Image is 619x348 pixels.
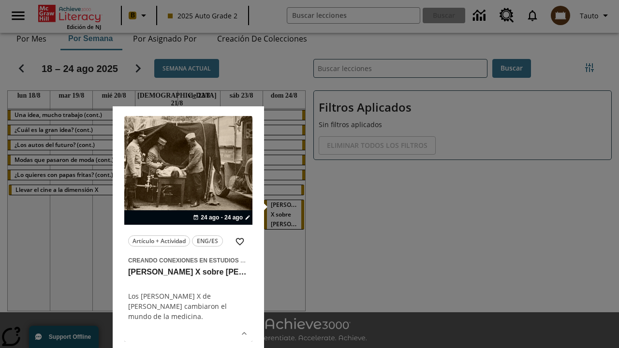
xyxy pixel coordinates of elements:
[128,291,249,321] div: Los [PERSON_NAME] X de [PERSON_NAME] cambiaron el mundo de la medicina.
[237,326,251,341] button: Ver más
[133,236,186,246] span: Artículo + Actividad
[191,213,252,222] button: 24 ago - 24 ago Elegir fechas
[231,233,249,250] button: Añadir a mis Favoritas
[197,236,218,246] span: ENG/ES
[128,235,190,246] button: Artículo + Actividad
[124,116,252,342] div: lesson details
[128,267,249,277] h3: Rayos X sobre ruedas
[128,255,249,265] span: Tema: Creando conexiones en Estudios Sociales/Historia universal III
[201,213,243,222] span: 24 ago - 24 ago
[128,277,249,289] h4: undefined
[128,257,270,264] span: Creando conexiones en Estudios Sociales
[192,235,223,246] button: ENG/ES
